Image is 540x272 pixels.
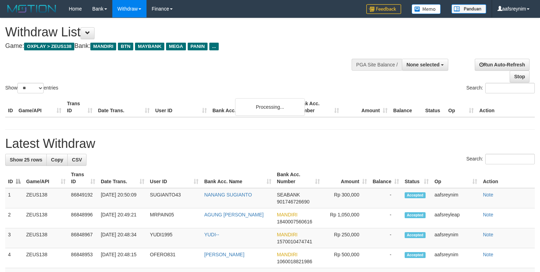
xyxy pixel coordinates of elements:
span: Accepted [405,232,426,238]
td: - [370,228,402,248]
th: Status: activate to sort column ascending [402,168,432,188]
td: 86849192 [68,188,98,208]
td: aafsreynim [432,248,480,268]
th: ID [5,97,16,117]
div: PGA Site Balance / [352,59,402,71]
span: Copy 1060018821986 to clipboard [277,259,312,264]
a: Note [483,252,493,257]
a: Note [483,212,493,217]
td: 86848953 [68,248,98,268]
input: Search: [485,154,535,164]
td: - [370,208,402,228]
span: Copy 1570010474741 to clipboard [277,239,312,244]
th: Game/API: activate to sort column ascending [23,168,68,188]
span: Accepted [405,212,426,218]
td: Rp 1,050,000 [323,208,370,228]
th: ID: activate to sort column descending [5,168,23,188]
th: Action [477,97,535,117]
a: Note [483,192,493,198]
th: Amount [342,97,390,117]
span: Copy [51,157,63,163]
th: Action [480,168,535,188]
img: Feedback.jpg [366,4,401,14]
td: YUDI1995 [147,228,202,248]
th: User ID [152,97,210,117]
span: Accepted [405,252,426,258]
td: [DATE] 20:48:34 [98,228,147,248]
td: 86848996 [68,208,98,228]
td: aafsreyleap [432,208,480,228]
th: Bank Acc. Number [293,97,342,117]
span: None selected [406,62,440,67]
span: ... [209,43,219,50]
td: ZEUS138 [23,248,68,268]
th: Balance: activate to sort column ascending [370,168,402,188]
button: None selected [402,59,448,71]
span: Show 25 rows [10,157,42,163]
span: MEGA [166,43,186,50]
span: BTN [118,43,133,50]
span: Accepted [405,192,426,198]
h1: Withdraw List [5,25,353,39]
span: OXPLAY > ZEUS138 [24,43,74,50]
a: [PERSON_NAME] [204,252,244,257]
a: CSV [67,154,87,166]
td: SUGIANTO43 [147,188,202,208]
div: Processing... [235,98,305,116]
a: NANANG SUGIANTO [204,192,252,198]
th: Trans ID: activate to sort column ascending [68,168,98,188]
th: Op: activate to sort column ascending [432,168,480,188]
th: User ID: activate to sort column ascending [147,168,202,188]
a: Stop [510,71,530,83]
td: 3 [5,228,23,248]
label: Show entries [5,83,58,93]
a: Run Auto-Refresh [475,59,530,71]
td: - [370,248,402,268]
th: Status [422,97,445,117]
span: CSV [72,157,82,163]
td: [DATE] 20:48:15 [98,248,147,268]
span: PANIN [188,43,208,50]
a: Copy [46,154,68,166]
span: MANDIRI [277,252,298,257]
td: Rp 300,000 [323,188,370,208]
td: 4 [5,248,23,268]
th: Op [445,97,477,117]
th: Bank Acc. Name: activate to sort column ascending [201,168,274,188]
img: Button%20Memo.svg [412,4,441,14]
span: MANDIRI [90,43,116,50]
a: AGUNG [PERSON_NAME] [204,212,263,217]
td: [DATE] 20:49:21 [98,208,147,228]
td: 86848967 [68,228,98,248]
span: MANDIRI [277,232,298,237]
span: SEABANK [277,192,300,198]
td: MRPAIN05 [147,208,202,228]
input: Search: [485,83,535,93]
label: Search: [466,83,535,93]
a: Note [483,232,493,237]
th: Date Trans.: activate to sort column ascending [98,168,147,188]
h4: Game: Bank: [5,43,353,50]
select: Showentries [17,83,44,93]
a: YUDI-- [204,232,219,237]
td: 1 [5,188,23,208]
span: Copy 1840007560616 to clipboard [277,219,312,224]
td: aafsreynim [432,188,480,208]
th: Balance [390,97,422,117]
td: [DATE] 20:50:09 [98,188,147,208]
h1: Latest Withdraw [5,137,535,151]
td: Rp 250,000 [323,228,370,248]
td: OFERO831 [147,248,202,268]
th: Game/API [16,97,64,117]
span: MANDIRI [277,212,298,217]
a: Show 25 rows [5,154,47,166]
td: - [370,188,402,208]
th: Date Trans. [95,97,152,117]
td: ZEUS138 [23,208,68,228]
td: 2 [5,208,23,228]
td: ZEUS138 [23,188,68,208]
th: Amount: activate to sort column ascending [323,168,370,188]
th: Trans ID [64,97,95,117]
td: Rp 500,000 [323,248,370,268]
img: MOTION_logo.png [5,3,58,14]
